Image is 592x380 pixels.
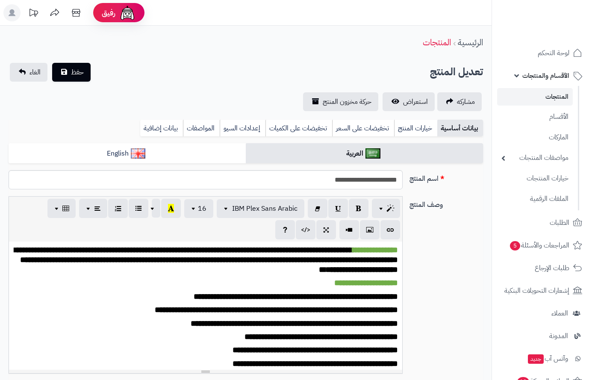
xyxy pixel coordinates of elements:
[265,120,332,137] a: تخفيضات على الكميات
[246,143,483,164] a: العربية
[497,169,573,188] a: خيارات المنتجات
[394,120,437,137] a: خيارات المنتج
[71,67,84,77] span: حفظ
[509,239,569,251] span: المراجعات والأسئلة
[406,196,486,210] label: وصف المنتج
[52,63,91,82] button: حفظ
[423,36,451,49] a: المنتجات
[497,128,573,147] a: الماركات
[323,97,371,107] span: حركة مخزون المنتج
[217,199,304,218] button: IBM Plex Sans Arabic
[538,47,569,59] span: لوحة التحكم
[497,235,587,256] a: المراجعات والأسئلة5
[140,120,183,137] a: بيانات إضافية
[549,330,568,342] span: المدونة
[522,70,569,82] span: الأقسام والمنتجات
[383,92,435,111] a: استعراض
[497,348,587,369] a: وآتس آبجديد
[437,92,482,111] a: مشاركه
[497,190,573,208] a: الملفات الرقمية
[534,6,584,24] img: logo-2.png
[535,262,569,274] span: طلبات الإرجاع
[527,353,568,365] span: وآتس آب
[430,63,483,81] h2: تعديل المنتج
[232,203,297,214] span: IBM Plex Sans Arabic
[10,63,47,82] a: الغاء
[437,120,483,137] a: بيانات أساسية
[504,285,569,297] span: إشعارات التحويلات البنكية
[458,36,483,49] a: الرئيسية
[131,148,146,159] img: English
[497,88,573,106] a: المنتجات
[29,67,41,77] span: الغاء
[403,97,428,107] span: استعراض
[497,43,587,63] a: لوحة التحكم
[303,92,378,111] a: حركة مخزون المنتج
[406,170,486,184] label: اسم المنتج
[497,108,573,126] a: الأقسام
[457,97,475,107] span: مشاركه
[102,8,115,18] span: رفيق
[183,120,220,137] a: المواصفات
[497,149,573,167] a: مواصفات المنتجات
[119,4,136,21] img: ai-face.png
[9,143,246,164] a: English
[497,258,587,278] a: طلبات الإرجاع
[497,280,587,301] a: إشعارات التحويلات البنكية
[332,120,394,137] a: تخفيضات على السعر
[551,307,568,319] span: العملاء
[497,326,587,346] a: المدونة
[23,4,44,24] a: تحديثات المنصة
[198,203,206,214] span: 16
[497,303,587,324] a: العملاء
[365,148,380,159] img: العربية
[184,199,213,218] button: 16
[220,120,265,137] a: إعدادات السيو
[497,212,587,233] a: الطلبات
[510,241,520,250] span: 5
[528,354,544,364] span: جديد
[550,217,569,229] span: الطلبات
